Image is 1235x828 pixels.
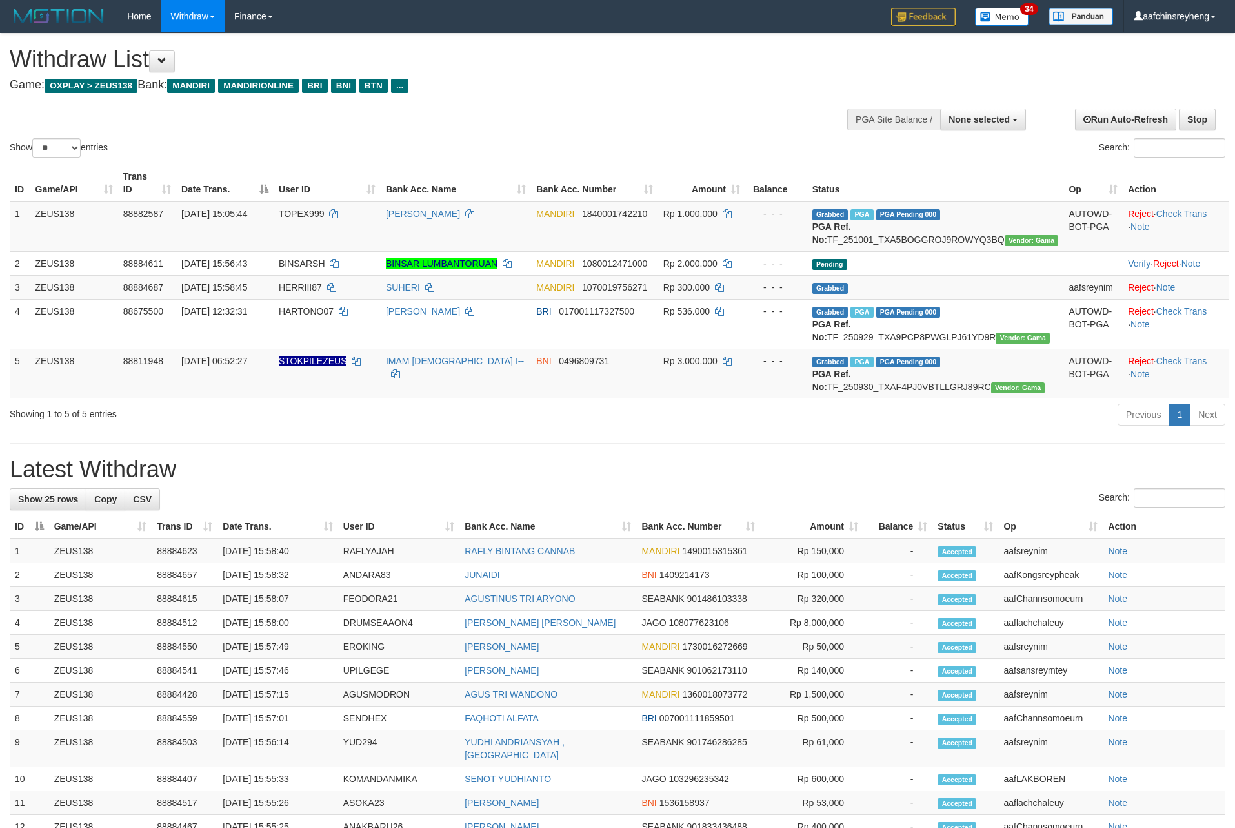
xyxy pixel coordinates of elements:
a: [PERSON_NAME] [386,209,460,219]
span: MANDIRI [167,79,215,93]
span: Grabbed [812,283,848,294]
td: FEODORA21 [338,587,460,611]
span: [DATE] 15:05:44 [181,209,247,219]
th: Game/API: activate to sort column ascending [30,165,118,202]
span: [DATE] 15:58:45 [181,282,247,293]
th: Bank Acc. Name: activate to sort column ascending [381,165,531,202]
td: 4 [10,611,49,635]
td: ZEUS138 [49,767,152,791]
span: BINSARSH [279,258,325,269]
h1: Withdraw List [10,47,810,72]
td: EROKING [338,635,460,659]
span: BNI [331,79,356,93]
th: Balance: activate to sort column ascending [863,515,932,539]
span: SEABANK [641,737,684,747]
a: Note [1108,798,1127,808]
td: - [863,587,932,611]
td: Rp 50,000 [760,635,863,659]
span: 34 [1020,3,1038,15]
span: PGA Pending [876,209,941,220]
span: Marked by aafnoeunsreypich [850,209,873,220]
td: · [1123,275,1229,299]
td: YUD294 [338,730,460,767]
span: SEABANK [641,594,684,604]
td: ZEUS138 [49,563,152,587]
td: · · [1123,299,1229,349]
td: ZEUS138 [49,587,152,611]
th: User ID: activate to sort column ascending [274,165,381,202]
td: RAFLYAJAH [338,539,460,563]
td: aaflachchaleuy [998,791,1103,815]
td: Rp 150,000 [760,539,863,563]
a: Note [1108,617,1127,628]
td: TF_251001_TXA5BOGGROJ9ROWYQ3BQ [807,202,1064,252]
span: 88882587 [123,209,163,219]
h4: Game: Bank: [10,79,810,92]
span: Rp 536.000 [663,306,710,316]
span: TOPEX999 [279,209,325,219]
td: ZEUS138 [30,349,118,398]
th: ID [10,165,30,202]
span: Accepted [938,714,976,725]
td: 3 [10,275,30,299]
label: Search: [1099,488,1225,508]
span: Copy 103296235342 to clipboard [668,774,728,784]
td: 88884559 [152,707,217,730]
a: Show 25 rows [10,488,86,510]
img: Feedback.jpg [891,8,956,26]
th: Action [1103,515,1225,539]
span: Copy 1490015315361 to clipboard [682,546,747,556]
span: Copy 901486103338 to clipboard [687,594,747,604]
span: Vendor URL: https://trx31.1velocity.biz [1005,235,1059,246]
a: Copy [86,488,125,510]
a: Stop [1179,109,1216,130]
a: Run Auto-Refresh [1075,109,1176,130]
td: 1 [10,539,49,563]
span: Copy 108077623106 to clipboard [668,617,728,628]
td: - [863,730,932,767]
a: Note [1108,594,1127,604]
a: Reject [1128,282,1154,293]
td: 88884503 [152,730,217,767]
span: BRI [302,79,327,93]
b: PGA Ref. No: [812,319,851,342]
td: 1 [10,202,30,252]
a: Note [1108,570,1127,580]
td: Rp 1,500,000 [760,683,863,707]
h1: Latest Withdraw [10,457,1225,482]
th: Bank Acc. Number: activate to sort column ascending [531,165,658,202]
span: Accepted [938,690,976,701]
td: ZEUS138 [49,730,152,767]
span: 88884687 [123,282,163,293]
span: MANDIRI [536,282,574,293]
td: 88884615 [152,587,217,611]
td: Rp 600,000 [760,767,863,791]
span: Accepted [938,570,976,581]
span: PGA Pending [876,307,941,318]
a: Reject [1128,306,1154,316]
a: YUDHI ANDRIANSYAH , [GEOGRAPHIC_DATA] [465,737,565,760]
span: BNI [641,798,656,808]
th: Game/API: activate to sort column ascending [49,515,152,539]
td: 4 [10,299,30,349]
th: ID: activate to sort column descending [10,515,49,539]
a: Note [1130,369,1150,379]
td: · · [1123,349,1229,398]
span: Nama rekening ada tanda titik/strip, harap diedit [279,356,347,366]
div: - - - [750,257,802,270]
td: 3 [10,587,49,611]
span: Marked by aafsreyleap [850,357,873,367]
td: 88884623 [152,539,217,563]
span: Accepted [938,642,976,653]
span: Vendor URL: https://trx31.1velocity.biz [991,382,1045,393]
td: Rp 8,000,000 [760,611,863,635]
span: Copy [94,494,117,504]
th: Op: activate to sort column ascending [1063,165,1123,202]
span: Pending [812,259,847,270]
th: Trans ID: activate to sort column ascending [152,515,217,539]
img: Button%20Memo.svg [975,8,1029,26]
td: [DATE] 15:57:49 [217,635,337,659]
span: Vendor URL: https://trx31.1velocity.biz [996,333,1050,344]
td: [DATE] 15:58:00 [217,611,337,635]
td: Rp 100,000 [760,563,863,587]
